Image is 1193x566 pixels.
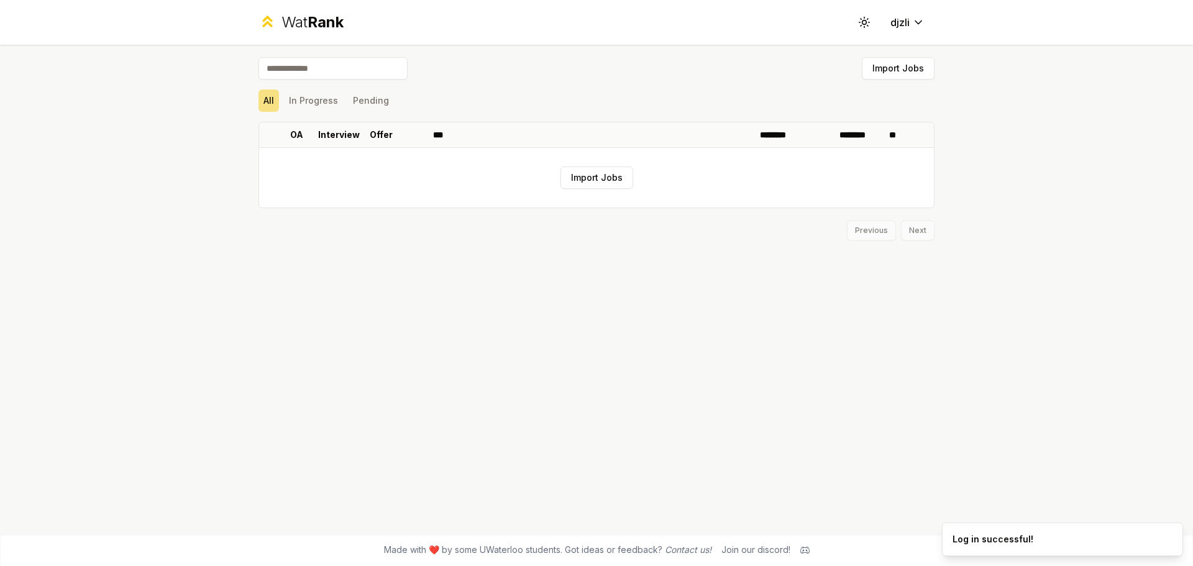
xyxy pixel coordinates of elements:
[284,89,343,112] button: In Progress
[665,544,711,555] a: Contact us!
[560,167,633,189] button: Import Jobs
[953,533,1033,545] div: Log in successful!
[880,11,935,34] button: djzli
[290,129,303,141] p: OA
[890,15,910,30] span: djzli
[258,12,344,32] a: WatRank
[308,13,344,31] span: Rank
[721,544,790,556] div: Join our discord!
[384,544,711,556] span: Made with ❤️ by some UWaterloo students. Got ideas or feedback?
[862,57,935,80] button: Import Jobs
[258,89,279,112] button: All
[348,89,394,112] button: Pending
[318,129,360,141] p: Interview
[281,12,344,32] div: Wat
[370,129,393,141] p: Offer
